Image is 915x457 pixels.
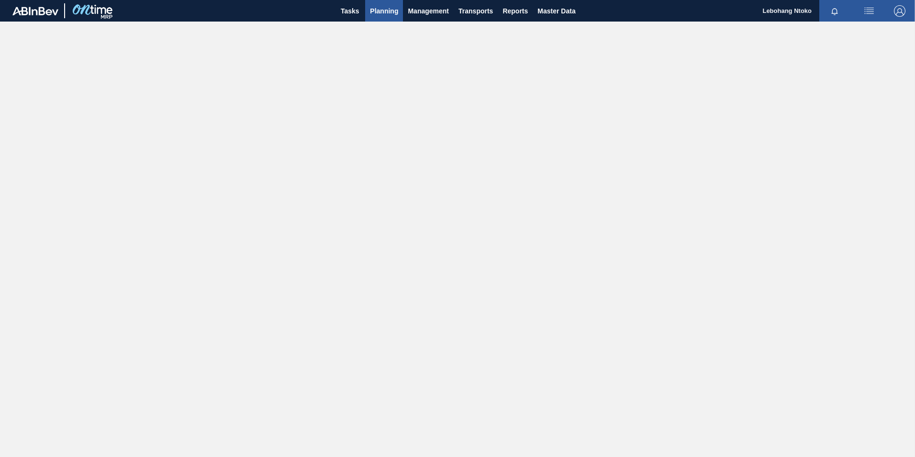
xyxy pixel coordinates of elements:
[819,4,850,18] button: Notifications
[537,5,575,17] span: Master Data
[370,5,398,17] span: Planning
[339,5,360,17] span: Tasks
[408,5,449,17] span: Management
[458,5,493,17] span: Transports
[12,7,58,15] img: TNhmsLtSVTkK8tSr43FrP2fwEKptu5GPRR3wAAAABJRU5ErkJggg==
[894,5,905,17] img: Logout
[502,5,528,17] span: Reports
[863,5,875,17] img: userActions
